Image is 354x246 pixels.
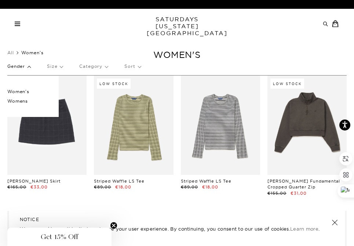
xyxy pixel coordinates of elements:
a: 0 [332,20,334,27]
a: Striped Waffle LS Tee [94,179,145,184]
p: We use cookies on this site to enhance your user experience. By continuing, you consent to our us... [20,225,334,232]
p: Size [47,58,63,75]
div: Low Stock [97,78,131,89]
button: Close teaser [110,222,117,229]
a: SATURDAYS[US_STATE][GEOGRAPHIC_DATA] [147,16,207,37]
span: Get 15% Off [41,232,78,241]
a: Striped Waffle LS Tee [181,179,231,184]
a: All [7,50,14,55]
span: €31,00 [291,191,307,196]
a: [PERSON_NAME] Skirt [7,179,61,184]
span: €89,00 [94,184,111,190]
p: Category [79,58,108,75]
span: €18,00 [202,184,218,190]
span: €155,00 [267,191,287,196]
span: €89,00 [181,184,198,190]
p: Women's [7,87,51,96]
span: Women's [21,50,44,55]
div: Low Stock [270,78,304,89]
p: Gender [7,58,30,75]
p: Womens [7,96,51,106]
a: [PERSON_NAME] Fundamental Cropped Quarter Zip [267,179,340,190]
h5: NOTICE [20,216,334,223]
span: €18,00 [115,184,131,190]
a: Learn more [290,226,318,232]
div: Get 15% OffClose teaser [7,228,112,246]
span: €33,00 [30,184,48,190]
span: €165,00 [7,184,26,190]
p: Sort [124,58,140,75]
